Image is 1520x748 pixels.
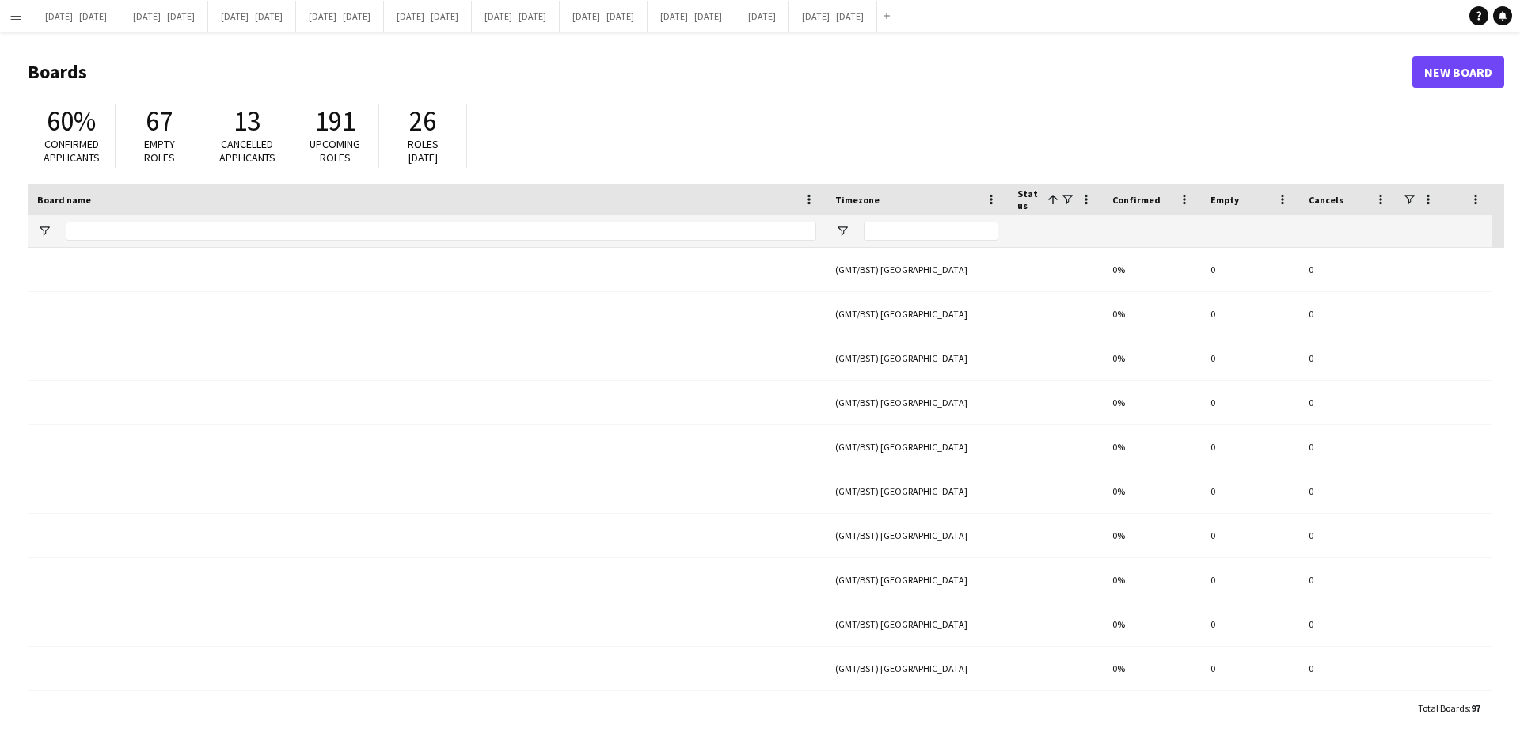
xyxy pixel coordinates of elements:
[1418,702,1469,714] span: Total Boards
[648,1,735,32] button: [DATE] - [DATE]
[1299,602,1397,646] div: 0
[37,194,91,206] span: Board name
[219,137,275,165] span: Cancelled applicants
[835,194,880,206] span: Timezone
[32,1,120,32] button: [DATE] - [DATE]
[1112,194,1161,206] span: Confirmed
[1299,248,1397,291] div: 0
[28,60,1412,84] h1: Boards
[37,224,51,238] button: Open Filter Menu
[408,137,439,165] span: Roles [DATE]
[1201,514,1299,557] div: 0
[826,514,1008,557] div: (GMT/BST) [GEOGRAPHIC_DATA]
[1103,691,1201,735] div: 0%
[1103,514,1201,557] div: 0%
[1201,248,1299,291] div: 0
[1201,691,1299,735] div: 0
[409,104,436,139] span: 26
[1299,514,1397,557] div: 0
[44,137,100,165] span: Confirmed applicants
[826,647,1008,690] div: (GMT/BST) [GEOGRAPHIC_DATA]
[1299,381,1397,424] div: 0
[1309,194,1343,206] span: Cancels
[315,104,355,139] span: 191
[1299,647,1397,690] div: 0
[789,1,877,32] button: [DATE] - [DATE]
[1201,292,1299,336] div: 0
[144,137,175,165] span: Empty roles
[1103,248,1201,291] div: 0%
[560,1,648,32] button: [DATE] - [DATE]
[1418,693,1480,723] div: :
[826,336,1008,380] div: (GMT/BST) [GEOGRAPHIC_DATA]
[1299,425,1397,469] div: 0
[208,1,296,32] button: [DATE] - [DATE]
[826,248,1008,291] div: (GMT/BST) [GEOGRAPHIC_DATA]
[1299,292,1397,336] div: 0
[234,104,260,139] span: 13
[1299,336,1397,380] div: 0
[1299,691,1397,735] div: 0
[1299,558,1397,602] div: 0
[826,292,1008,336] div: (GMT/BST) [GEOGRAPHIC_DATA]
[146,104,173,139] span: 67
[826,558,1008,602] div: (GMT/BST) [GEOGRAPHIC_DATA]
[1412,56,1504,88] a: New Board
[47,104,96,139] span: 60%
[826,602,1008,646] div: (GMT/BST) [GEOGRAPHIC_DATA]
[1103,647,1201,690] div: 0%
[1201,381,1299,424] div: 0
[1201,647,1299,690] div: 0
[1017,188,1041,211] span: Status
[1201,336,1299,380] div: 0
[1471,702,1480,714] span: 97
[384,1,472,32] button: [DATE] - [DATE]
[826,381,1008,424] div: (GMT/BST) [GEOGRAPHIC_DATA]
[1201,425,1299,469] div: 0
[1210,194,1239,206] span: Empty
[1299,469,1397,513] div: 0
[66,222,816,241] input: Board name Filter Input
[1201,469,1299,513] div: 0
[472,1,560,32] button: [DATE] - [DATE]
[735,1,789,32] button: [DATE]
[826,469,1008,513] div: (GMT/BST) [GEOGRAPHIC_DATA]
[826,691,1008,735] div: (GMT/BST) [GEOGRAPHIC_DATA]
[120,1,208,32] button: [DATE] - [DATE]
[1201,558,1299,602] div: 0
[1103,469,1201,513] div: 0%
[296,1,384,32] button: [DATE] - [DATE]
[1103,602,1201,646] div: 0%
[1103,292,1201,336] div: 0%
[835,224,849,238] button: Open Filter Menu
[1103,381,1201,424] div: 0%
[1103,336,1201,380] div: 0%
[310,137,360,165] span: Upcoming roles
[826,425,1008,469] div: (GMT/BST) [GEOGRAPHIC_DATA]
[1103,558,1201,602] div: 0%
[864,222,998,241] input: Timezone Filter Input
[1103,425,1201,469] div: 0%
[1201,602,1299,646] div: 0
